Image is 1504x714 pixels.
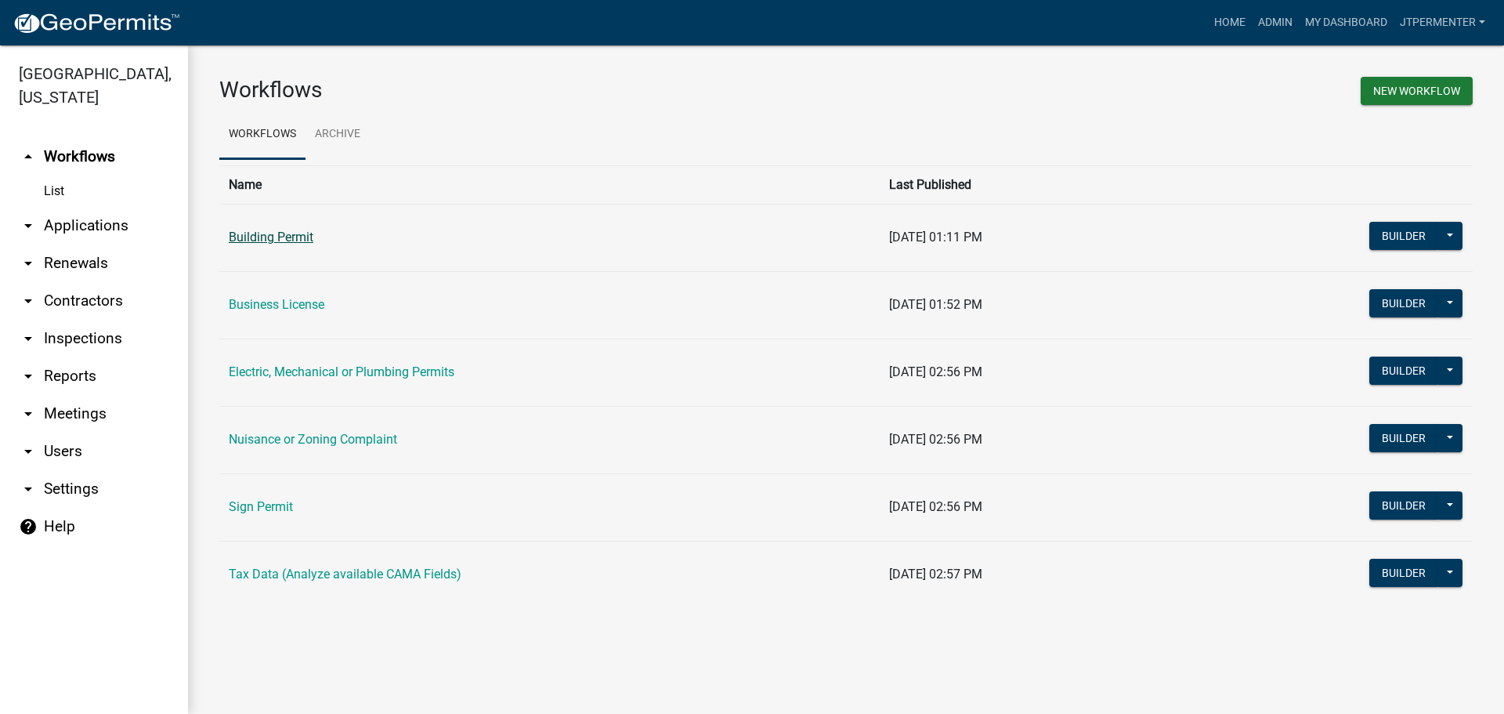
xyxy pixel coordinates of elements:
[889,297,982,312] span: [DATE] 01:52 PM
[1208,8,1252,38] a: Home
[219,110,305,160] a: Workflows
[880,165,1174,204] th: Last Published
[19,292,38,310] i: arrow_drop_down
[229,230,313,245] a: Building Permit
[889,567,982,582] span: [DATE] 02:57 PM
[19,367,38,386] i: arrow_drop_down
[229,432,397,447] a: Nuisance or Zoning Complaint
[305,110,370,160] a: Archive
[19,147,38,166] i: arrow_drop_up
[1369,357,1438,385] button: Builder
[219,77,834,103] h3: Workflows
[19,254,38,273] i: arrow_drop_down
[19,216,38,235] i: arrow_drop_down
[1394,8,1491,38] a: jtpermenter
[1369,289,1438,317] button: Builder
[19,517,38,536] i: help
[19,329,38,348] i: arrow_drop_down
[889,432,982,447] span: [DATE] 02:56 PM
[1369,491,1438,520] button: Builder
[19,480,38,498] i: arrow_drop_down
[229,499,293,514] a: Sign Permit
[19,404,38,423] i: arrow_drop_down
[229,297,324,312] a: Business License
[889,499,982,514] span: [DATE] 02:56 PM
[1369,222,1438,250] button: Builder
[1299,8,1394,38] a: My Dashboard
[1369,424,1438,452] button: Builder
[1252,8,1299,38] a: Admin
[1369,559,1438,587] button: Builder
[229,364,454,379] a: Electric, Mechanical or Plumbing Permits
[1361,77,1473,105] button: New Workflow
[219,165,880,204] th: Name
[889,364,982,379] span: [DATE] 02:56 PM
[889,230,982,245] span: [DATE] 01:11 PM
[19,442,38,461] i: arrow_drop_down
[229,567,461,582] a: Tax Data (Analyze available CAMA Fields)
